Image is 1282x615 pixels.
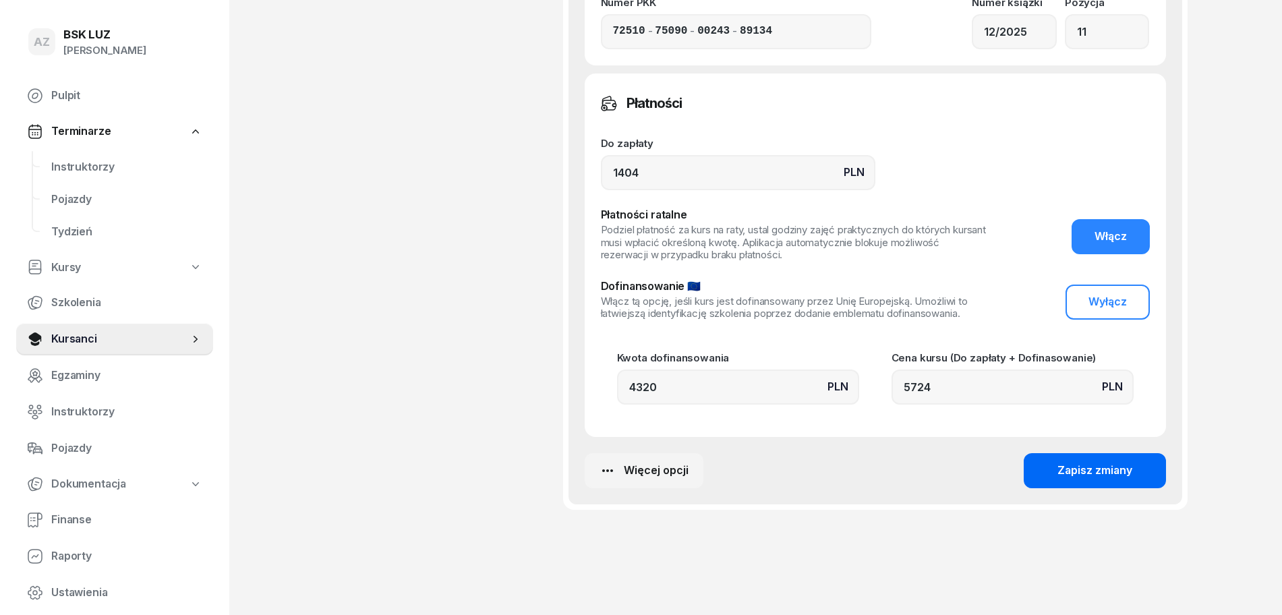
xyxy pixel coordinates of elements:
[585,453,703,488] button: Więcej opcji
[51,367,202,384] span: Egzaminy
[1088,293,1127,311] span: Wyłącz
[601,295,989,321] div: Włącz tą opcję, jeśli kurs jest dofinansowany przez Unię Europejską. Umożliwi to łatwiejszą ident...
[617,370,859,405] input: 0
[16,396,213,428] a: Instruktorzy
[63,29,146,40] div: BSK LUZ
[51,403,202,421] span: Instruktorzy
[40,216,213,248] a: Tydzień
[16,540,213,573] a: Raporty
[1024,453,1166,488] button: Zapisz zmiany
[16,504,213,536] a: Finanse
[627,92,682,114] h3: Płatności
[51,294,202,312] span: Szkolenia
[1072,219,1150,254] button: Włącz
[1066,285,1150,320] button: Wyłącz
[1095,228,1127,245] span: Włącz
[16,116,213,147] a: Terminarze
[16,359,213,392] a: Egzaminy
[51,87,202,105] span: Pulpit
[51,511,202,529] span: Finanse
[16,287,213,319] a: Szkolenia
[51,259,81,276] span: Kursy
[34,36,50,48] span: AZ
[51,584,202,602] span: Ustawienia
[892,370,1134,405] input: 0
[600,462,689,479] div: Więcej opcji
[40,183,213,216] a: Pojazdy
[51,158,202,176] span: Instruktorzy
[63,42,146,59] div: [PERSON_NAME]
[601,206,989,224] div: Płatności ratalne
[51,475,126,493] span: Dokumentacja
[16,469,213,500] a: Dokumentacja
[16,577,213,609] a: Ustawienia
[40,151,213,183] a: Instruktorzy
[601,278,989,295] div: Dofinansowanie 🇪🇺
[51,548,202,565] span: Raporty
[51,223,202,241] span: Tydzień
[16,80,213,112] a: Pulpit
[51,123,111,140] span: Terminarze
[16,432,213,465] a: Pojazdy
[16,252,213,283] a: Kursy
[51,191,202,208] span: Pojazdy
[51,440,202,457] span: Pojazdy
[1057,462,1132,479] div: Zapisz zmiany
[51,330,189,348] span: Kursanci
[16,323,213,355] a: Kursanci
[601,224,989,262] div: Podziel płatność za kurs na raty, ustal godziny zajęć praktycznych do których kursant musi wpłaci...
[601,155,875,190] input: 0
